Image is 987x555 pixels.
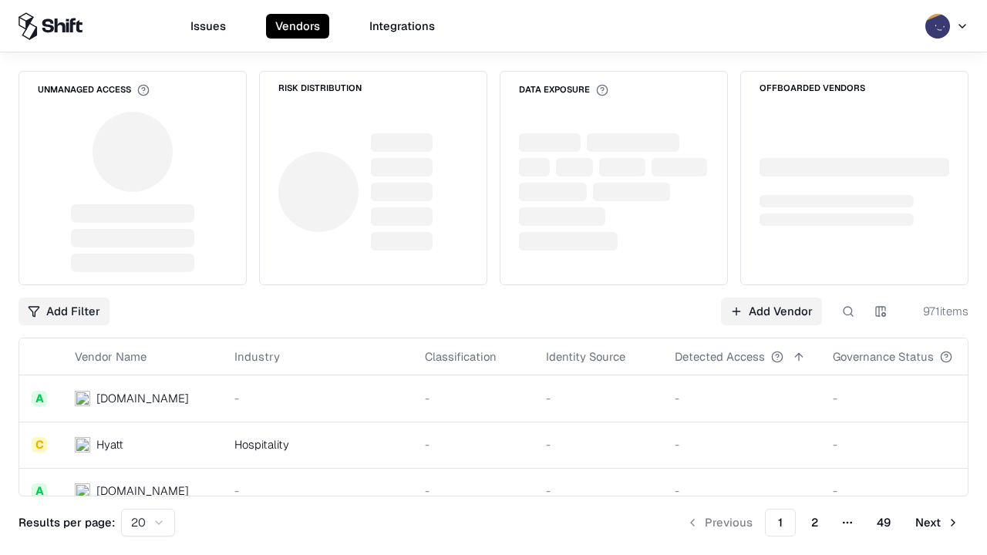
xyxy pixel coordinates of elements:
button: Vendors [266,14,329,39]
div: A [32,483,47,499]
div: - [833,390,977,406]
div: - [675,483,808,499]
div: A [32,391,47,406]
div: - [234,483,400,499]
div: C [32,437,47,452]
img: Hyatt [75,437,90,452]
div: Classification [425,348,497,365]
div: Unmanaged Access [38,84,150,96]
img: intrado.com [75,391,90,406]
button: Integrations [360,14,444,39]
div: - [833,483,977,499]
div: - [833,436,977,452]
button: 2 [799,509,830,536]
div: Risk Distribution [278,84,362,92]
div: Industry [234,348,280,365]
div: - [234,390,400,406]
div: Detected Access [675,348,765,365]
button: 49 [864,509,903,536]
div: Offboarded Vendors [760,84,865,92]
div: Hyatt [96,436,123,452]
div: Data Exposure [519,84,608,96]
div: - [425,483,521,499]
p: Results per page: [19,514,115,530]
div: - [675,390,808,406]
div: Vendor Name [75,348,147,365]
div: Hospitality [234,436,400,452]
div: - [546,436,650,452]
div: - [546,390,650,406]
nav: pagination [677,509,968,536]
div: [DOMAIN_NAME] [96,483,189,499]
div: [DOMAIN_NAME] [96,390,189,406]
button: Add Filter [19,298,109,325]
a: Add Vendor [721,298,822,325]
div: Governance Status [833,348,934,365]
button: 1 [765,509,796,536]
img: primesec.co.il [75,483,90,499]
button: Next [906,509,968,536]
div: 971 items [907,303,968,319]
button: Issues [181,14,235,39]
div: - [425,436,521,452]
div: - [546,483,650,499]
div: Identity Source [546,348,625,365]
div: - [425,390,521,406]
div: - [675,436,808,452]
